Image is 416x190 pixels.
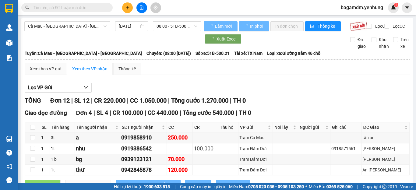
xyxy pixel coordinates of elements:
[209,24,214,28] span: loading
[362,134,408,141] div: tân an
[362,145,408,152] div: [PERSON_NAME]
[270,21,304,31] button: In đơn chọn
[239,109,251,116] span: TH 0
[363,124,403,131] span: ĐC Giao
[6,136,12,142] img: warehouse-icon
[194,144,217,153] div: 100.000
[180,109,181,116] span: |
[25,180,61,190] button: Giao hàng
[205,34,241,44] button: Xuất Excel
[25,51,142,56] b: Tuyến: Cà Mau - [GEOGRAPHIC_DATA] - [GEOGRAPHIC_DATA]
[122,2,133,13] button: plus
[326,184,353,189] strong: 0369 525 060
[75,143,120,154] td: nhu
[76,144,119,153] div: nhu
[41,156,49,163] div: 1
[65,180,111,190] button: Nhập kho nhận
[330,122,361,132] th: Ghi chú
[6,150,12,156] span: question-circle
[233,97,246,104] span: TH 0
[75,154,120,165] td: bg
[274,124,292,131] span: Nơi lấy
[76,133,119,142] div: a
[97,109,108,116] span: SL 4
[215,23,233,30] span: Làm mới
[236,109,237,116] span: |
[244,24,249,28] span: loading
[136,2,147,13] button: file-add
[210,37,217,41] span: loading
[6,177,12,183] span: message
[153,5,158,10] span: aim
[310,24,315,29] span: bar-chart
[238,132,273,143] td: Trạm Cà Mau
[5,4,13,13] img: logo-vxr
[119,23,139,30] input: 12/09/2025
[250,23,264,30] span: In phơi
[157,22,197,31] span: 08:00 - 51B-500.21
[144,184,170,189] strong: 1900 633 818
[167,122,193,132] th: CC
[238,154,273,165] td: Trạm Đầm Dơi
[118,65,136,72] div: Thống kê
[121,133,166,142] div: 0919858910
[72,65,108,72] div: Xem theo VP nhận
[362,167,408,173] div: An [PERSON_NAME]
[398,36,411,50] span: Trên xe
[355,36,368,50] span: Đã giao
[373,23,389,30] span: Lọc CR
[218,122,238,132] th: Thu hộ
[248,184,304,189] strong: 0708 023 035 - 0935 103 250
[120,143,167,154] td: 0919386542
[390,23,406,30] span: Lọc CC
[76,155,119,164] div: bg
[25,83,92,93] button: Lọc VP Gửi
[168,133,192,142] div: 250.000
[216,180,250,190] button: In biên lai
[145,109,146,116] span: |
[146,50,191,57] span: Chuyến: (08:00 [DATE])
[230,97,231,104] span: |
[51,167,74,173] div: 1t
[217,36,236,42] span: Xuất Excel
[402,2,412,13] button: caret-down
[50,97,70,104] span: Đơn 12
[229,183,304,190] span: Miền Nam
[305,185,307,188] span: ⚪️
[76,166,119,174] div: thư
[183,109,234,116] span: Tổng cước 540.000
[197,181,206,188] span: In DS
[239,21,269,31] button: In phơi
[404,5,410,10] span: caret-down
[336,4,388,11] span: bagamdm.yenhung
[122,124,160,131] span: SĐT người nhận
[6,55,12,61] img: solution-icon
[83,85,88,90] span: down
[71,97,73,104] span: |
[6,40,12,46] img: warehouse-icon
[168,166,192,174] div: 120.000
[305,21,341,31] button: bar-chartThống kê
[94,97,125,104] span: CR 220.000
[28,84,52,91] span: Lọc VP Gửi
[150,2,161,13] button: aim
[25,97,41,104] span: TỔNG
[394,3,398,7] sup: 1
[121,144,166,153] div: 0919386542
[6,164,12,169] span: notification
[227,181,245,188] span: In biên lai
[25,5,30,10] span: search
[116,180,181,190] button: [PERSON_NAME] sắp xếp
[121,155,166,164] div: 0939123121
[74,97,90,104] span: SL 12
[120,132,167,143] td: 0919858910
[6,24,12,31] img: warehouse-icon
[110,109,111,116] span: |
[41,145,49,152] div: 1
[41,134,49,141] div: 1
[204,21,238,31] button: Làm mới
[239,134,272,141] div: Trạm Cà Mau
[331,145,360,152] div: 0918571561
[121,183,127,187] span: loading
[51,134,74,141] div: 3t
